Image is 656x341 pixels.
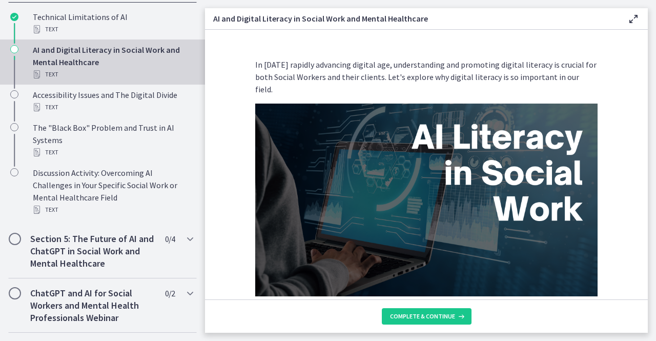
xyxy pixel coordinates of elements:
div: The "Black Box" Problem and Trust in AI Systems [33,122,193,158]
img: Slides_for_Title_Slides_for_ChatGPT_and_AI_for_Social_Work_%2814%29.png [255,104,598,296]
p: In [DATE] rapidly advancing digital age, understanding and promoting digital literacy is crucial ... [255,58,598,95]
div: Discussion Activity: Overcoming AI Challenges in Your Specific Social Work or Mental Healthcare F... [33,167,193,216]
span: 0 / 2 [165,287,175,299]
span: 0 / 4 [165,233,175,245]
span: Complete & continue [390,312,455,320]
div: Text [33,204,193,216]
button: Complete & continue [382,308,471,325]
h3: AI and Digital Literacy in Social Work and Mental Healthcare [213,12,611,25]
div: Text [33,146,193,158]
i: Completed [10,13,18,21]
div: Text [33,23,193,35]
div: Text [33,101,193,113]
div: Accessibility Issues and The Digital Divide [33,89,193,113]
div: Technical Limitations of AI [33,11,193,35]
div: Text [33,68,193,81]
h2: Section 5: The Future of AI and ChatGPT in Social Work and Mental Healthcare [30,233,155,270]
div: AI and Digital Literacy in Social Work and Mental Healthcare [33,44,193,81]
h2: ChatGPT and AI for Social Workers and Mental Health Professionals Webinar [30,287,155,324]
